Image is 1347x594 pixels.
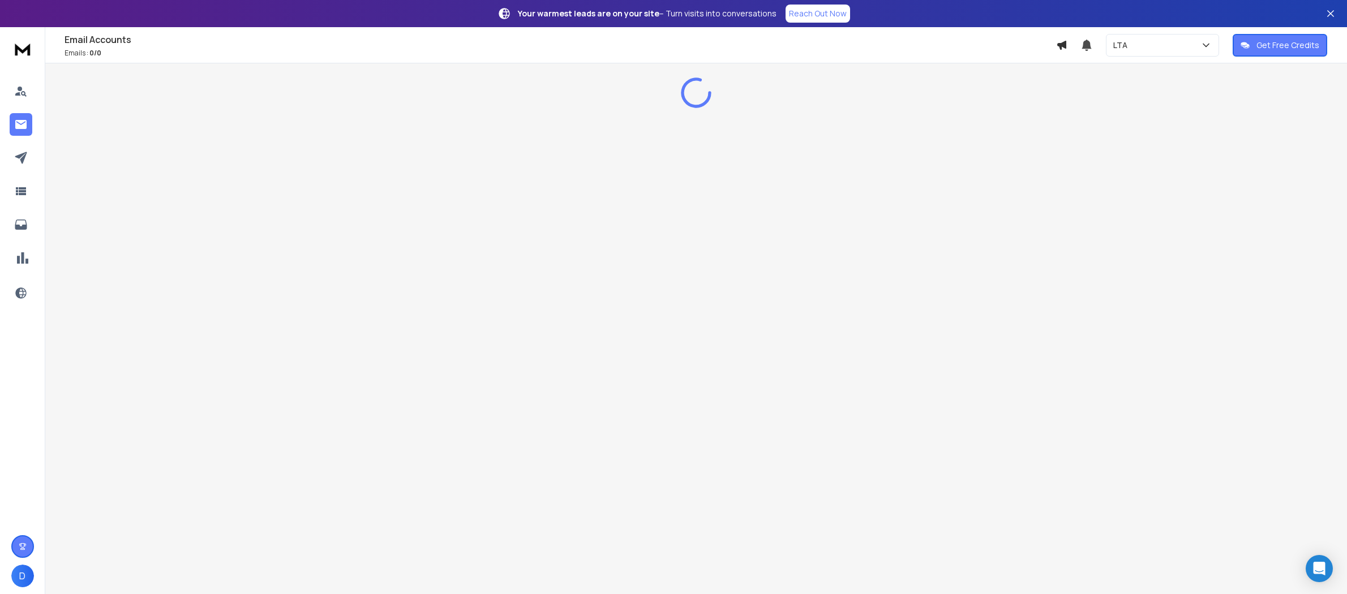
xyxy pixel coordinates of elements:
[1113,40,1132,51] p: LTA
[11,565,34,587] button: D
[65,49,1056,58] p: Emails :
[65,33,1056,46] h1: Email Accounts
[1233,34,1327,57] button: Get Free Credits
[786,5,850,23] a: Reach Out Now
[1256,40,1319,51] p: Get Free Credits
[89,48,101,58] span: 0 / 0
[518,8,659,19] strong: Your warmest leads are on your site
[1306,555,1333,582] div: Open Intercom Messenger
[789,8,847,19] p: Reach Out Now
[518,8,777,19] p: – Turn visits into conversations
[11,38,34,59] img: logo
